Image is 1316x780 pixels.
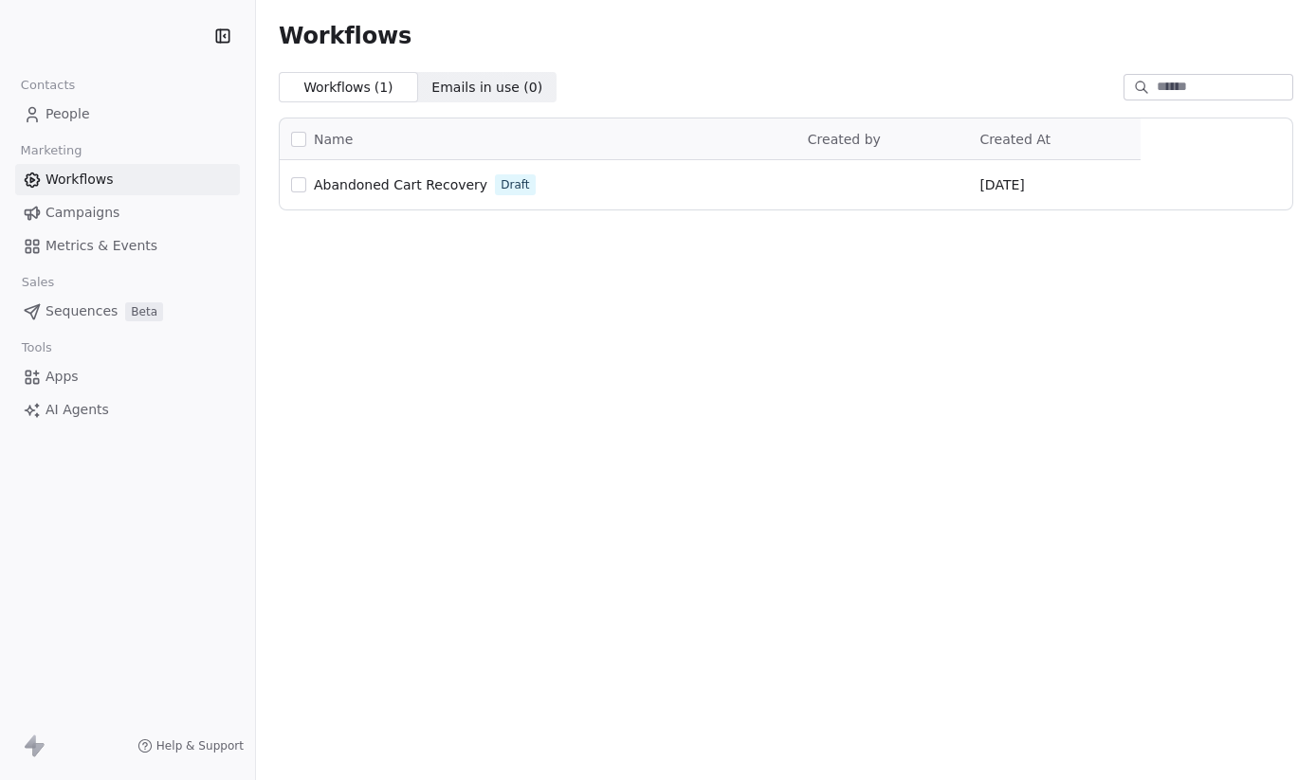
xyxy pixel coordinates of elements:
[46,301,118,321] span: Sequences
[15,99,240,130] a: People
[156,738,244,753] span: Help & Support
[979,175,1024,194] span: [DATE]
[125,302,163,321] span: Beta
[46,104,90,124] span: People
[15,164,240,195] a: Workflows
[12,71,83,100] span: Contacts
[46,236,157,256] span: Metrics & Events
[15,230,240,262] a: Metrics & Events
[46,400,109,420] span: AI Agents
[15,197,240,228] a: Campaigns
[314,130,353,150] span: Name
[501,176,529,193] span: Draft
[314,177,487,192] span: Abandoned Cart Recovery
[46,367,79,387] span: Apps
[137,738,244,753] a: Help & Support
[15,361,240,392] a: Apps
[46,203,119,223] span: Campaigns
[15,394,240,426] a: AI Agents
[13,268,63,297] span: Sales
[979,132,1051,147] span: Created At
[13,334,60,362] span: Tools
[15,296,240,327] a: SequencesBeta
[431,78,542,98] span: Emails in use ( 0 )
[314,175,487,194] a: Abandoned Cart Recovery
[12,136,90,165] span: Marketing
[279,23,411,49] span: Workflows
[808,132,881,147] span: Created by
[46,170,114,190] span: Workflows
